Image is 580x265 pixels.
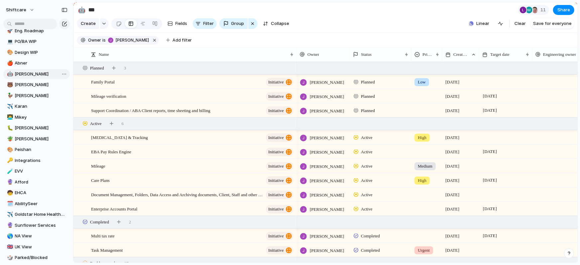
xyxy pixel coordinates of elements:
[7,60,12,67] div: 🍎
[3,112,70,122] div: 👨‍💻Mikey
[76,5,87,15] button: 🤖
[310,79,344,86] span: [PERSON_NAME]
[481,148,499,156] span: [DATE]
[3,188,70,198] div: 🧒EHCA
[310,192,344,199] span: [PERSON_NAME]
[7,49,12,56] div: 🎨
[175,20,187,27] span: Fields
[445,177,459,184] span: [DATE]
[490,51,510,58] span: Target date
[543,51,576,58] span: Engineering owner
[445,149,459,155] span: [DATE]
[6,200,13,207] button: 🗓️
[15,71,67,77] span: [PERSON_NAME]
[15,92,67,99] span: [PERSON_NAME]
[15,136,67,142] span: [PERSON_NAME]
[91,205,137,212] span: Enterprise Accounts Portal
[3,58,70,68] div: 🍎Abner
[268,231,284,241] span: initiative
[122,120,124,127] span: 6
[266,133,293,142] button: initiative
[15,222,67,229] span: Sunflower Services
[361,149,373,155] span: Active
[7,232,12,240] div: 🌎
[361,79,375,85] span: Planned
[6,168,13,175] button: 🧪
[3,123,70,133] a: 🐛[PERSON_NAME]
[268,176,284,185] span: initiative
[361,177,373,184] span: Active
[15,103,67,110] span: Karan
[266,246,293,255] button: initiative
[7,92,12,99] div: 🦆
[3,177,70,187] a: 🔮Afford
[3,199,70,209] a: 🗓️AbilitySeer
[91,246,123,254] span: Task Management
[3,220,70,230] a: 🔮Sunflower Services
[6,233,13,239] button: 🌎
[91,78,115,85] span: Family Portal
[310,163,344,170] span: [PERSON_NAME]
[361,163,373,170] span: Active
[310,149,344,156] span: [PERSON_NAME]
[3,101,70,111] div: ✈️Karan
[91,191,264,198] span: Document Management, Folders, Data Access and Archiving documents, Client, Staff and other docume...
[7,124,12,132] div: 🐛
[7,81,12,89] div: 🐻
[3,134,70,144] a: 🪴[PERSON_NAME]
[266,92,293,101] button: initiative
[3,156,70,166] a: 🔑Integrations
[7,189,12,197] div: 🧒
[7,168,12,175] div: 🧪
[3,26,70,36] a: 🚀Eng. Roadmap
[78,5,85,14] div: 🤖
[260,18,292,29] button: Collapse
[481,92,499,100] span: [DATE]
[15,38,67,45] span: PO/BA WIP
[7,70,12,78] div: 🤖
[6,190,13,196] button: 🧒
[445,79,459,85] span: [DATE]
[7,113,12,121] div: 👨‍💻
[90,65,104,71] span: Planned
[361,233,380,239] span: Completed
[162,36,196,45] button: Add filter
[266,106,293,115] button: initiative
[481,232,499,240] span: [DATE]
[361,107,375,114] span: Planned
[6,244,13,250] button: 🇬🇧
[15,157,67,164] span: Integrations
[266,205,293,213] button: initiative
[91,92,126,100] span: Mileage verification
[6,157,13,164] button: 🔑
[77,18,99,29] button: Create
[418,177,426,184] span: High
[266,176,293,185] button: initiative
[481,205,499,213] span: [DATE]
[129,219,131,225] span: 2
[6,28,13,34] button: 🚀
[530,18,574,29] button: Save for everyone
[3,69,70,79] div: 🤖[PERSON_NAME]
[3,209,70,219] a: ✈️Goldstar Home Healthcare
[165,18,190,29] button: Fields
[193,18,217,29] button: Filter
[6,60,13,66] button: 🍎
[6,136,13,142] button: 🪴
[3,80,70,90] a: 🐻[PERSON_NAME]
[90,219,109,225] span: Completed
[91,232,115,239] span: Multi tax rate
[6,179,13,186] button: 🔮
[91,106,210,114] span: Support Coordination / ABA Client reports, time sheeting and billing
[219,18,248,29] button: Group
[268,190,284,199] span: initiative
[15,49,67,56] span: Design WIP
[7,200,12,207] div: 🗓️
[310,178,344,184] span: [PERSON_NAME]
[3,48,70,58] a: 🎨Design WIP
